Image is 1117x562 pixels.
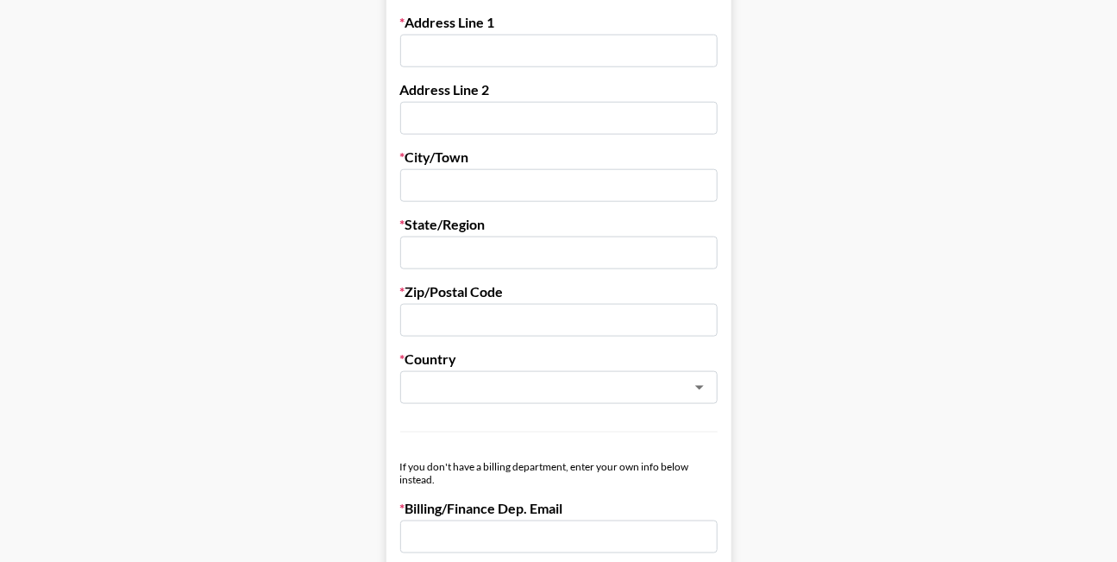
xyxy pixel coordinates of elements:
label: Address Line 1 [400,14,718,31]
label: City/Town [400,148,718,166]
label: Zip/Postal Code [400,283,718,300]
label: State/Region [400,216,718,233]
label: Address Line 2 [400,81,718,98]
button: Open [687,376,712,400]
label: Country [400,350,718,368]
label: Billing/Finance Dep. Email [400,500,718,517]
div: If you don't have a billing department, enter your own info below instead. [400,460,718,486]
